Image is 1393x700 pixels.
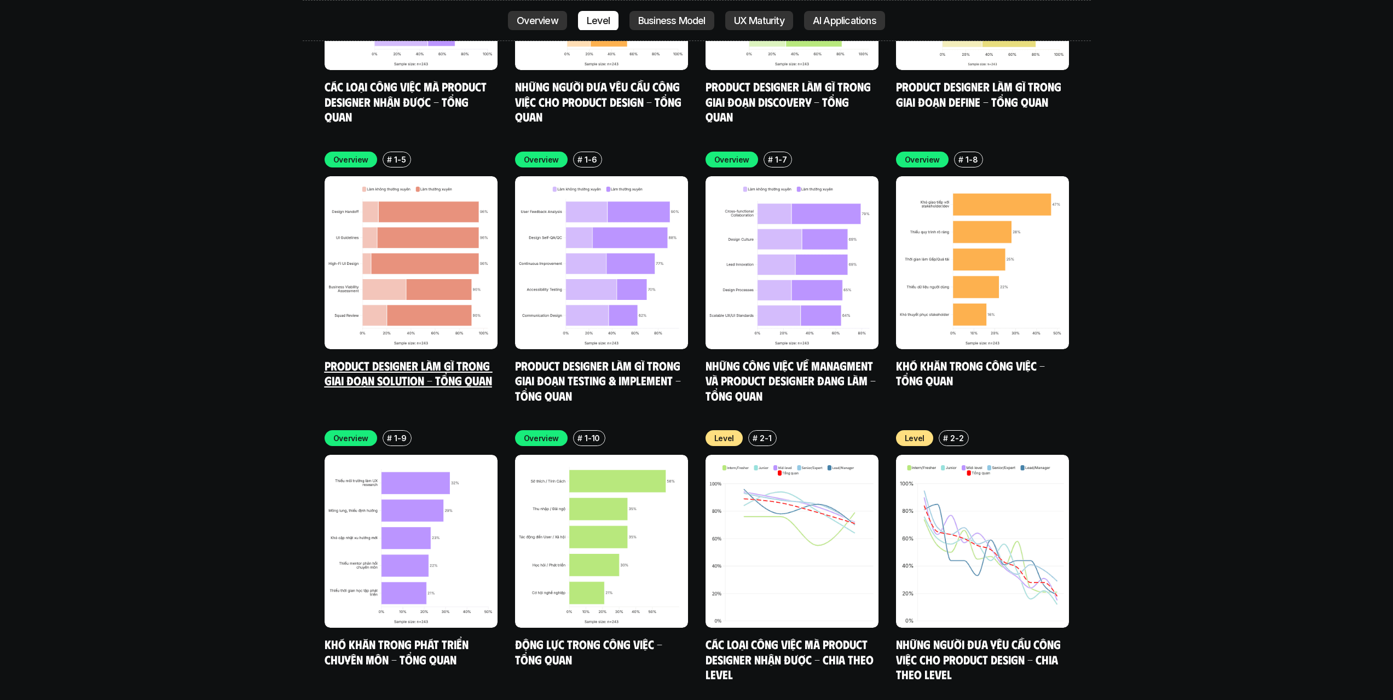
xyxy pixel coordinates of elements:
a: UX Maturity [725,11,793,31]
h6: # [577,155,582,164]
h6: # [387,434,392,442]
a: Khó khăn trong phát triển chuyên môn - Tổng quan [325,637,471,667]
p: 1-10 [585,432,600,444]
a: Động lực trong công việc - Tổng quan [515,637,665,667]
p: Overview [524,432,559,444]
p: Level [905,432,925,444]
a: AI Applications [804,11,885,31]
h6: # [768,155,773,164]
a: Business Model [629,11,714,31]
p: Overview [905,154,940,165]
p: Overview [333,154,369,165]
h6: # [943,434,948,442]
p: 1-6 [585,154,597,165]
a: Overview [508,11,567,31]
h6: # [387,155,392,164]
h6: # [577,434,582,442]
a: Các loại công việc mà Product Designer nhận được - Tổng quan [325,79,489,124]
p: Overview [714,154,750,165]
h6: # [753,434,758,442]
p: 1-9 [394,432,406,444]
a: Level [578,11,619,31]
a: Product Designer làm gì trong giai đoạn Discovery - Tổng quan [706,79,874,124]
a: Product Designer làm gì trong giai đoạn Define - Tổng quan [896,79,1064,109]
p: Business Model [638,15,706,26]
a: Những người đưa yêu cầu công việc cho Product Design - Chia theo Level [896,637,1063,681]
a: Những người đưa yêu cầu công việc cho Product Design - Tổng quan [515,79,684,124]
p: Overview [517,15,558,26]
p: Level [587,15,610,26]
p: Level [714,432,735,444]
h6: # [958,155,963,164]
p: Overview [333,432,369,444]
a: Các loại công việc mà Product Designer nhận được - Chia theo Level [706,637,876,681]
p: AI Applications [813,15,876,26]
p: 2-1 [760,432,771,444]
p: 1-5 [394,154,406,165]
a: Khó khăn trong công việc - Tổng quan [896,358,1048,388]
p: 2-2 [950,432,963,444]
a: Những công việc về Managment và Product Designer đang làm - Tổng quan [706,358,878,403]
a: Product Designer làm gì trong giai đoạn Solution - Tổng quan [325,358,493,388]
p: 1-7 [775,154,787,165]
p: Overview [524,154,559,165]
p: UX Maturity [734,15,784,26]
a: Product Designer làm gì trong giai đoạn Testing & Implement - Tổng quan [515,358,684,403]
p: 1-8 [966,154,978,165]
